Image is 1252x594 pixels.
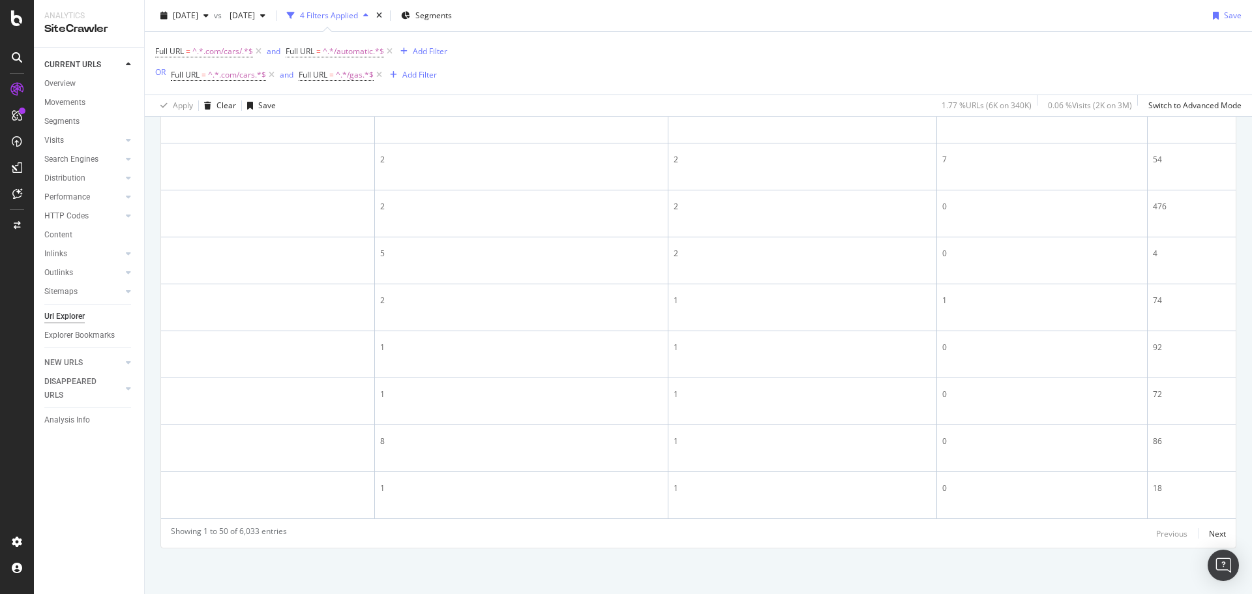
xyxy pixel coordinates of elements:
button: Apply [155,95,193,116]
span: ^.*/automatic.*$ [323,42,384,61]
a: DISAPPEARED URLS [44,375,122,402]
div: 54 [1153,154,1230,166]
button: Save [1208,5,1242,26]
a: Content [44,228,135,242]
div: 2 [674,154,931,166]
span: vs [214,10,224,21]
div: OR [155,67,166,78]
div: Clear [216,100,236,111]
div: Previous [1156,528,1187,539]
div: 1 [674,483,931,494]
div: 476 [1153,201,1230,213]
div: 1 [380,342,663,353]
span: ^.*/gas.*$ [336,66,374,84]
div: No Data [104,154,369,166]
div: 1 [380,389,663,400]
div: 1 [380,483,663,494]
div: 0.06 % Visits ( 2K on 3M ) [1048,100,1132,111]
div: times [374,9,385,22]
div: Save [258,100,276,111]
div: Search Engines [44,153,98,166]
button: and [280,68,293,81]
div: 5 [380,248,663,260]
span: ^.*.com/cars.*$ [208,66,266,84]
div: 1 [674,436,931,447]
button: Next [1209,526,1226,541]
div: 8 [380,436,663,447]
span: = [329,69,334,80]
div: 0 [942,201,1142,213]
div: 4 [1153,248,1230,260]
span: Full URL [171,69,200,80]
div: 0 [942,483,1142,494]
button: Save [242,95,276,116]
a: Sitemaps [44,285,122,299]
button: Switch to Advanced Mode [1143,95,1242,116]
div: Showing 1 to 50 of 6,033 entries [171,526,287,541]
div: 92 [1153,342,1230,353]
span: ^.*.com/cars/.*$ [192,42,253,61]
button: Previous [1156,526,1187,541]
button: Add Filter [385,67,437,83]
div: Visits [44,134,64,147]
div: 2 [380,154,663,166]
button: 4 Filters Applied [282,5,374,26]
div: 72 [1153,389,1230,400]
div: Switch to Advanced Mode [1148,100,1242,111]
div: DISAPPEARED URLS [44,375,110,402]
div: 2 [380,201,663,213]
div: Movements [44,96,85,110]
div: 18 [1153,483,1230,494]
a: Explorer Bookmarks [44,329,135,342]
div: 1 [674,295,931,306]
span: = [201,69,206,80]
a: Outlinks [44,266,122,280]
div: and [267,46,280,57]
div: Overview [44,77,76,91]
div: Apply [173,100,193,111]
div: 74 [1153,295,1230,306]
button: Clear [199,95,236,116]
span: = [186,46,190,57]
span: 2025 Jun. 8th [224,10,255,21]
div: 1.77 % URLs ( 6K on 340K ) [942,100,1032,111]
div: Distribution [44,171,85,185]
div: No Data [104,436,369,447]
button: [DATE] [155,5,214,26]
a: HTTP Codes [44,209,122,223]
div: SiteCrawler [44,22,134,37]
div: 0 [942,342,1142,353]
span: Full URL [286,46,314,57]
div: Sitemaps [44,285,78,299]
span: 2025 Aug. 31st [173,10,198,21]
div: 0 [942,389,1142,400]
div: 1 [942,295,1142,306]
div: 7 [942,154,1142,166]
div: No Data [104,389,369,400]
div: NEW URLS [44,356,83,370]
a: Search Engines [44,153,122,166]
div: 0 [942,248,1142,260]
a: Url Explorer [44,310,135,323]
button: Add Filter [395,44,447,59]
div: Segments [44,115,80,128]
div: 2 [674,248,931,260]
div: 2 [380,295,663,306]
div: and [280,69,293,80]
div: No Data [104,295,369,306]
div: 86 [1153,436,1230,447]
div: Open Intercom Messenger [1208,550,1239,581]
div: Content [44,228,72,242]
a: Overview [44,77,135,91]
div: No Data [104,342,369,353]
button: and [267,45,280,57]
div: Analytics [44,10,134,22]
button: OR [155,66,166,78]
div: 0 [942,436,1142,447]
a: Analysis Info [44,413,135,427]
a: Performance [44,190,122,204]
div: Url Explorer [44,310,85,323]
div: Add Filter [402,69,437,80]
span: Full URL [155,46,184,57]
div: Outlinks [44,266,73,280]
